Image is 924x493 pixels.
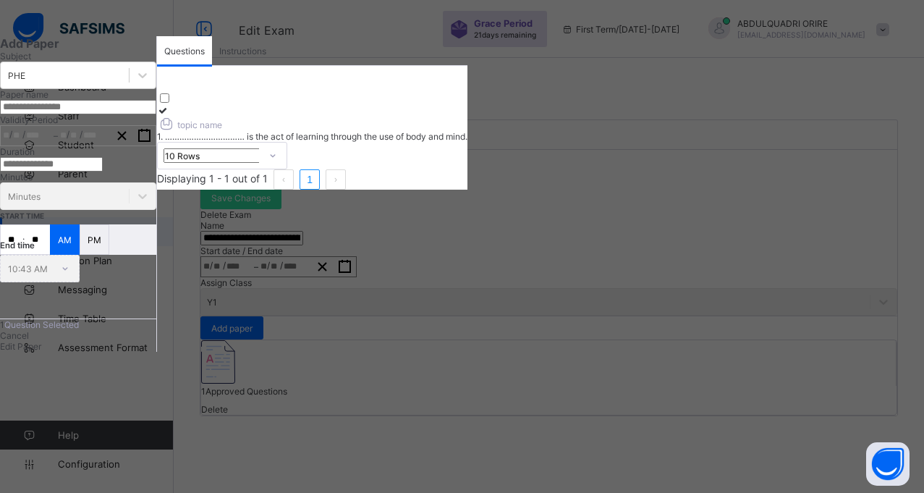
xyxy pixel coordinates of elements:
div: 10 Rows [165,151,260,161]
span: / [22,128,25,140]
li: Displaying 1 - 1 out of 1 [157,169,268,190]
p: AM [58,235,72,245]
span: / [80,128,82,140]
span: Instructions [219,46,266,56]
span: topic name [157,119,222,130]
span: Questions [164,46,205,56]
button: prev page [274,169,294,190]
span: / [67,128,69,140]
a: 1 [300,170,319,189]
span: – [54,130,58,141]
li: 上一页 [274,169,294,190]
button: Open asap [866,442,910,486]
div: PHE [8,70,25,81]
button: next page [326,169,346,190]
span: Question Selected [4,319,79,330]
li: 下一页 [326,169,346,190]
p: PM [88,235,101,245]
div: 1. …………………………… is the act of learning through the use of body and mind. [157,131,467,142]
span: / [9,128,12,140]
li: 1 [300,169,320,190]
p: : [22,235,25,245]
